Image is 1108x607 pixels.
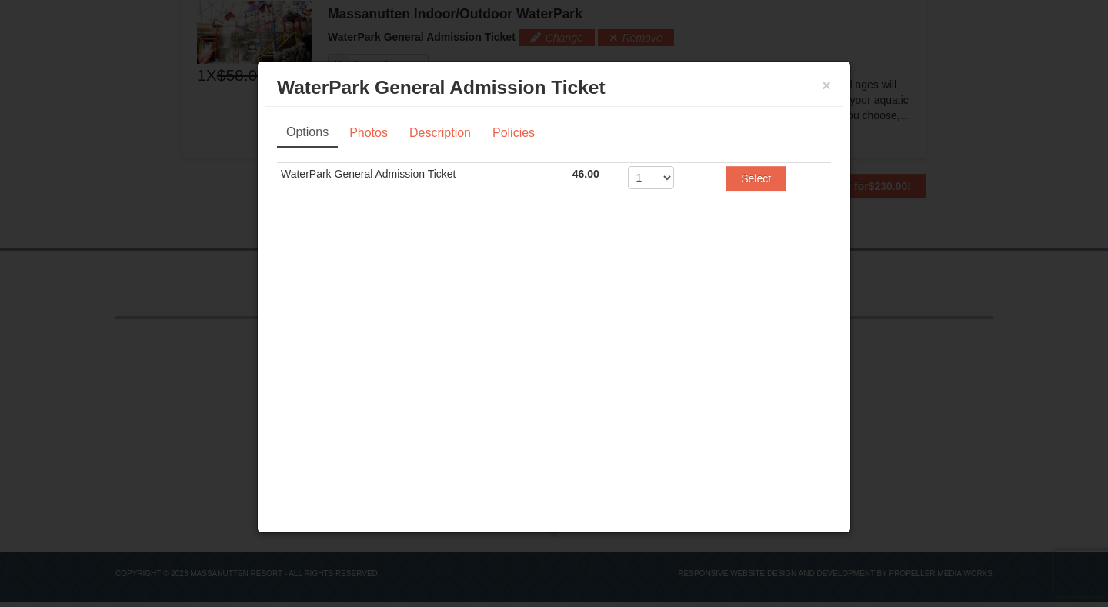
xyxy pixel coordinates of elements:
[277,77,606,98] span: WaterPark General Admission Ticket
[572,168,599,180] span: 46.00
[482,118,545,148] a: Policies
[277,118,338,148] a: Options
[822,78,831,93] button: ×
[726,166,786,191] button: Select
[339,118,398,148] a: Photos
[399,118,481,148] a: Description
[277,162,569,200] td: WaterPark General Admission Ticket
